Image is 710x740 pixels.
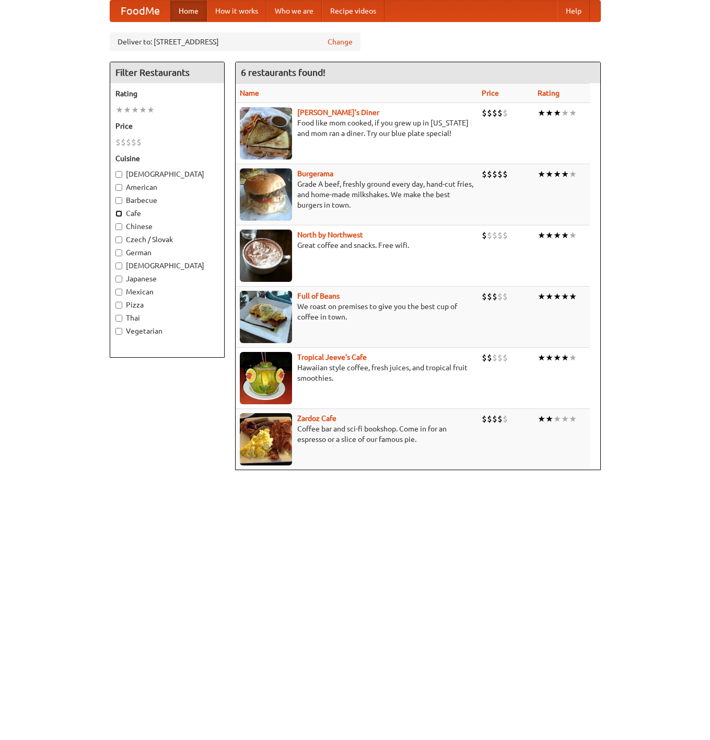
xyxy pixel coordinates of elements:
[482,230,487,241] li: $
[297,292,340,300] a: Full of Beans
[538,89,560,97] a: Rating
[297,414,336,423] a: Zardoz Cafe
[487,230,492,241] li: $
[328,37,353,47] a: Change
[482,352,487,363] li: $
[545,352,553,363] li: ★
[115,195,219,206] label: Barbecue
[207,1,266,21] a: How it works
[110,62,224,83] h4: Filter Restaurants
[115,313,219,323] label: Thai
[545,413,553,425] li: ★
[115,302,122,309] input: Pizza
[297,353,367,361] a: Tropical Jeeve's Cafe
[240,291,292,343] img: beans.jpg
[503,168,508,180] li: $
[115,153,219,164] h5: Cuisine
[115,210,122,217] input: Cafe
[240,179,473,210] p: Grade A beef, freshly ground every day, hand-cut fries, and home-made milkshakes. We make the bes...
[503,291,508,302] li: $
[487,413,492,425] li: $
[497,107,503,119] li: $
[497,168,503,180] li: $
[115,104,123,116] li: ★
[482,168,487,180] li: $
[492,107,497,119] li: $
[561,352,569,363] li: ★
[139,104,147,116] li: ★
[115,315,122,322] input: Thai
[561,107,569,119] li: ★
[297,231,363,239] a: North by Northwest
[503,352,508,363] li: $
[553,168,561,180] li: ★
[538,168,545,180] li: ★
[110,32,360,51] div: Deliver to: [STREET_ADDRESS]
[553,230,561,241] li: ★
[115,236,122,243] input: Czech / Slovak
[487,291,492,302] li: $
[115,171,122,178] input: [DEMOGRAPHIC_DATA]
[538,291,545,302] li: ★
[538,107,545,119] li: ★
[115,287,219,297] label: Mexican
[297,108,379,117] a: [PERSON_NAME]'s Diner
[482,291,487,302] li: $
[240,362,473,383] p: Hawaiian style coffee, fresh juices, and tropical fruit smoothies.
[569,413,577,425] li: ★
[487,168,492,180] li: $
[115,234,219,245] label: Czech / Slovak
[121,136,126,148] li: $
[497,230,503,241] li: $
[553,291,561,302] li: ★
[266,1,322,21] a: Who we are
[553,107,561,119] li: ★
[147,104,155,116] li: ★
[115,300,219,310] label: Pizza
[482,89,499,97] a: Price
[569,352,577,363] li: ★
[569,168,577,180] li: ★
[115,289,122,295] input: Mexican
[561,230,569,241] li: ★
[497,352,503,363] li: $
[115,208,219,219] label: Cafe
[503,230,508,241] li: $
[492,230,497,241] li: $
[492,352,497,363] li: $
[115,326,219,336] label: Vegetarian
[553,352,561,363] li: ★
[545,107,553,119] li: ★
[240,352,292,404] img: jeeves.jpg
[545,168,553,180] li: ★
[115,169,219,179] label: [DEMOGRAPHIC_DATA]
[170,1,207,21] a: Home
[115,182,219,192] label: American
[115,197,122,204] input: Barbecue
[569,291,577,302] li: ★
[553,413,561,425] li: ★
[538,230,545,241] li: ★
[115,276,122,282] input: Japanese
[492,168,497,180] li: $
[297,169,333,178] a: Burgerama
[136,136,142,148] li: $
[240,413,292,465] img: zardoz.jpg
[557,1,590,21] a: Help
[482,107,487,119] li: $
[115,221,219,232] label: Chinese
[115,260,219,271] label: [DEMOGRAPHIC_DATA]
[545,291,553,302] li: ★
[115,136,121,148] li: $
[240,240,473,251] p: Great coffee and snacks. Free wifi.
[497,413,503,425] li: $
[123,104,131,116] li: ★
[131,104,139,116] li: ★
[492,413,497,425] li: $
[240,230,292,282] img: north.jpg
